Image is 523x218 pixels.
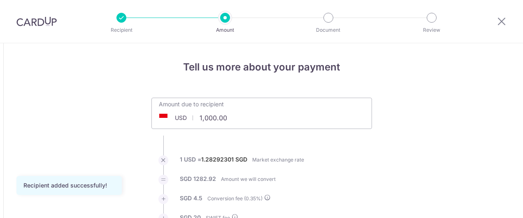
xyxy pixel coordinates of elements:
[180,175,192,183] label: SGD
[159,100,224,108] label: Amount due to recipient
[195,26,256,34] p: Amount
[175,114,187,122] span: USD
[298,26,359,34] p: Document
[91,26,152,34] p: Recipient
[401,26,462,34] p: Review
[221,175,276,183] label: Amount we will convert
[23,181,115,190] div: Recipient added successfully!
[151,60,372,75] h4: Tell us more about your payment
[193,194,202,202] label: 4.5
[16,16,57,26] img: CardUp
[235,155,247,164] label: SGD
[193,175,216,183] label: 1282.92
[180,194,192,202] label: SGD
[246,195,256,202] span: 0.35
[252,156,304,164] label: Market exchange rate
[180,155,247,169] label: 1 USD =
[201,155,234,164] label: 1.28292301
[207,194,271,203] label: Conversion fee ( %)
